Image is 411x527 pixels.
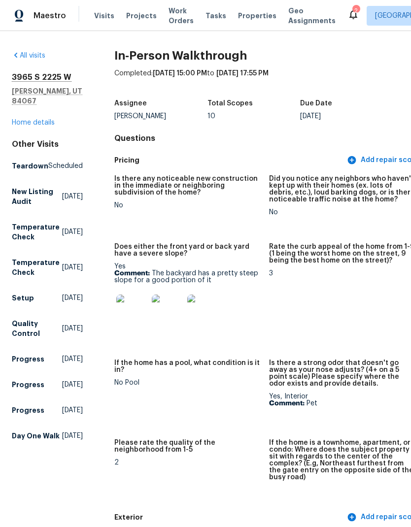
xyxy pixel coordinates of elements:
span: Maestro [34,11,66,21]
div: Other Visits [12,139,83,149]
h5: New Listing Audit [12,187,62,206]
span: [DATE] [62,263,83,272]
span: Work Orders [169,6,194,26]
h5: Progress [12,354,44,364]
a: Temperature Check[DATE] [12,218,83,246]
h5: Pricing [114,155,345,165]
div: 2 [352,6,359,16]
span: Geo Assignments [288,6,336,26]
h5: Setup [12,293,34,303]
span: [DATE] [62,431,83,441]
a: New Listing Audit[DATE] [12,183,83,210]
h5: Total Scopes [207,100,253,107]
b: Comment: [114,270,150,277]
span: [DATE] 17:55 PM [216,70,269,77]
a: Progress[DATE] [12,350,83,368]
h5: Assignee [114,100,147,107]
a: Home details [12,119,55,126]
span: [DATE] [62,380,83,390]
span: [DATE] [62,354,83,364]
span: [DATE] [62,192,83,201]
a: Setup[DATE] [12,289,83,307]
h5: Due Date [300,100,332,107]
h5: Progress [12,380,44,390]
div: No [114,202,261,209]
h5: Quality Control [12,319,62,338]
h5: Progress [12,405,44,415]
a: All visits [12,52,45,59]
span: [DATE] [62,227,83,237]
h5: Temperature Check [12,258,62,277]
div: Yes [114,263,261,332]
h5: Teardown [12,161,48,171]
h5: Is there any noticeable new construction in the immediate or neighboring subdivision of the home? [114,175,261,196]
h5: Temperature Check [12,222,62,242]
div: No Pool [114,379,261,386]
a: Progress[DATE] [12,376,83,394]
h5: If the home has a pool, what condition is it in? [114,360,261,373]
span: Visits [94,11,114,21]
a: TeardownScheduled [12,157,83,175]
span: [DATE] [62,293,83,303]
p: The backyard has a pretty steep slope for a good portion of it [114,270,261,284]
h5: Exterior [114,512,345,523]
span: [DATE] [62,405,83,415]
span: Projects [126,11,157,21]
span: [DATE] [62,324,83,333]
div: 2 [114,459,261,466]
a: Quality Control[DATE] [12,315,83,342]
b: Comment: [269,400,305,407]
span: Properties [238,11,276,21]
h5: Does either the front yard or back yard have a severe slope? [114,243,261,257]
h5: Please rate the quality of the neighborhood from 1-5 [114,439,261,453]
span: Tasks [205,12,226,19]
h5: Day One Walk [12,431,60,441]
span: [DATE] 15:00 PM [153,70,207,77]
a: Progress[DATE] [12,401,83,419]
a: Day One Walk[DATE] [12,427,83,445]
div: [PERSON_NAME] [114,113,207,120]
div: [DATE] [300,113,393,120]
a: Temperature Check[DATE] [12,254,83,281]
div: 10 [207,113,301,120]
span: Scheduled [48,161,83,171]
